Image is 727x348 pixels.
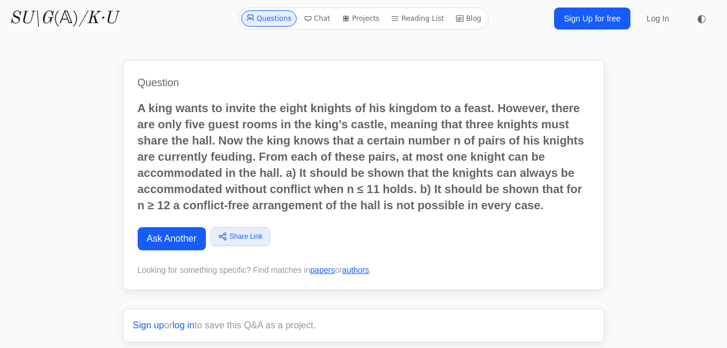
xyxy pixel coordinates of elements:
[79,10,117,27] i: /K·U
[133,320,164,330] a: Sign up
[299,10,335,27] a: Chat
[241,10,297,27] a: Questions
[133,319,595,332] p: or to save this Q&A as a project.
[386,10,449,27] a: Reading List
[9,8,117,29] a: SU\G(𝔸)/K·U
[451,10,486,27] a: Blog
[138,264,590,276] div: Looking for something specific? Find matches in or .
[9,10,53,27] i: SU\G
[230,231,263,242] span: Share Link
[138,227,206,250] a: Ask Another
[697,13,706,24] span: ◐
[554,8,630,29] a: Sign Up for free
[138,100,590,213] p: A king wants to invite the eight knights of his kingdom to a feast. However, there are only five ...
[640,8,676,29] a: Log In
[138,75,590,91] h1: Question
[690,7,713,30] button: ◐
[172,320,194,330] a: log in
[342,265,370,275] a: authors
[337,10,384,27] a: Projects
[310,265,335,275] a: papers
